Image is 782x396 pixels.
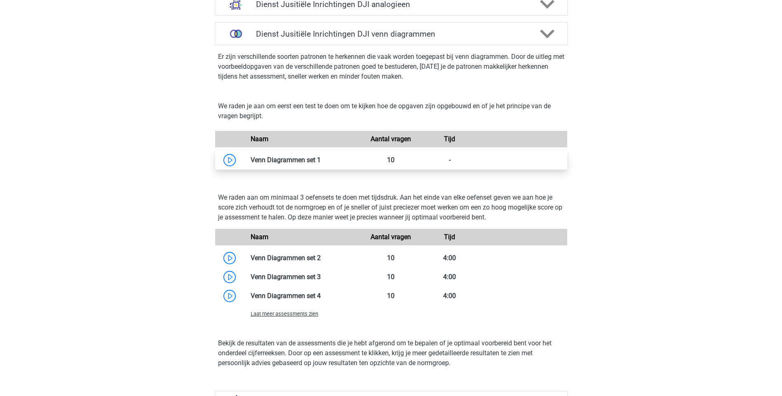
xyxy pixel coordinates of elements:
[362,232,420,242] div: Aantal vragen
[420,232,479,242] div: Tijd
[251,311,318,317] span: Laat meer assessments zien
[218,338,564,368] p: Bekijk de resultaten van de assessments die je hebt afgerond om te bepalen of je optimaal voorber...
[244,253,362,263] div: Venn Diagrammen set 2
[211,22,571,45] a: venn diagrammen Dienst Jusitiële Inrichtingen DJI venn diagrammen
[218,101,564,121] p: We raden je aan om eerst een test te doen om te kijken hoe de opgaven zijn opgebouwd en of je het...
[256,29,526,39] h4: Dienst Jusitiële Inrichtingen DJI venn diagrammen
[244,155,362,165] div: Venn Diagrammen set 1
[244,134,362,144] div: Naam
[362,134,420,144] div: Aantal vragen
[244,291,362,301] div: Venn Diagrammen set 4
[420,134,479,144] div: Tijd
[244,272,362,282] div: Venn Diagrammen set 3
[218,52,564,82] p: Er zijn verschillende soorten patronen te herkennen die vaak worden toegepast bij venn diagrammen...
[244,232,362,242] div: Naam
[218,193,564,222] p: We raden aan om minimaal 3 oefensets te doen met tijdsdruk. Aan het einde van elke oefenset geven...
[225,23,247,44] img: venn diagrammen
